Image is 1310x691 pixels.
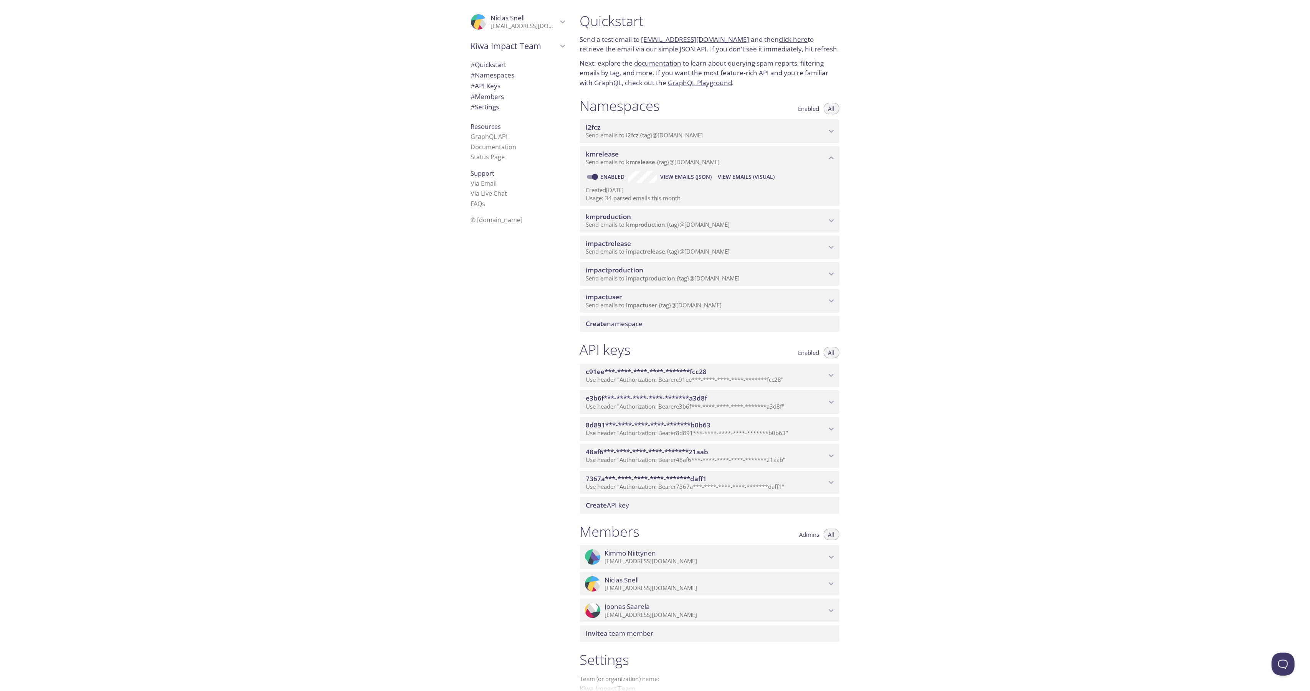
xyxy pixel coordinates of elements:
[626,274,676,282] span: impactproduction
[626,131,639,139] span: l2fcz
[824,103,839,114] button: All
[824,529,839,540] button: All
[580,545,839,569] div: Kimmo Niittynen
[580,209,839,233] div: kmproduction namespace
[465,36,571,56] div: Kiwa Impact Team
[779,35,808,44] a: click here
[471,122,501,131] span: Resources
[586,629,654,638] span: a team member
[471,179,497,188] a: Via Email
[471,81,501,90] span: API Keys
[641,35,750,44] a: [EMAIL_ADDRESS][DOMAIN_NAME]
[580,599,839,622] div: Joonas Saarela
[465,70,571,81] div: Namespaces
[580,497,839,513] div: Create API Key
[586,239,631,248] span: impactrelease
[465,9,571,35] div: Niclas Snell
[795,529,824,540] button: Admins
[580,523,640,540] h1: Members
[626,301,657,309] span: impactuser
[491,22,558,30] p: [EMAIL_ADDRESS][DOMAIN_NAME]
[668,78,732,87] a: GraphQL Playground
[605,611,826,619] p: [EMAIL_ADDRESS][DOMAIN_NAME]
[586,274,740,282] span: Send emails to . {tag} @[DOMAIN_NAME]
[586,501,629,510] span: API key
[471,102,499,111] span: Settings
[586,186,833,194] p: Created [DATE]
[471,189,507,198] a: Via Live Chat
[580,262,839,286] div: impactproduction namespace
[471,71,475,79] span: #
[580,12,839,30] h1: Quickstart
[626,221,666,228] span: kmproduction
[471,41,558,51] span: Kiwa Impact Team
[580,97,660,114] h1: Namespaces
[471,153,505,161] a: Status Page
[586,123,601,132] span: l2fcz
[580,625,839,642] div: Invite a team member
[471,169,495,178] span: Support
[580,572,839,596] div: Niclas Snell
[580,316,839,332] div: Create namespace
[586,212,631,221] span: kmproduction
[580,651,839,668] h1: Settings
[471,132,508,141] a: GraphQL API
[580,341,631,358] h1: API keys
[634,59,682,68] a: documentation
[586,319,643,328] span: namespace
[471,60,475,69] span: #
[580,35,839,54] p: Send a test email to and then to retrieve the email via our simple JSON API. If you don't see it ...
[471,200,486,208] a: FAQ
[580,289,839,313] div: impactuser namespace
[657,171,715,183] button: View Emails (JSON)
[465,59,571,70] div: Quickstart
[580,146,839,170] div: kmrelease namespace
[471,81,475,90] span: #
[491,13,525,22] span: Niclas Snell
[1272,653,1295,676] iframe: Help Scout Beacon - Open
[471,60,507,69] span: Quickstart
[586,131,703,139] span: Send emails to . {tag} @[DOMAIN_NAME]
[465,102,571,112] div: Team Settings
[586,629,604,638] span: Invite
[471,102,475,111] span: #
[586,247,730,255] span: Send emails to . {tag} @[DOMAIN_NAME]
[586,158,720,166] span: Send emails to . {tag} @[DOMAIN_NAME]
[605,557,826,565] p: [EMAIL_ADDRESS][DOMAIN_NAME]
[626,247,666,255] span: impactrelease
[605,602,650,611] span: Joonas Saarela
[465,81,571,91] div: API Keys
[605,576,639,584] span: Niclas Snell
[586,319,607,328] span: Create
[471,143,517,151] a: Documentation
[600,173,628,180] a: Enabled
[580,58,839,88] p: Next: explore the to learn about querying spam reports, filtering emails by tag, and more. If you...
[471,92,475,101] span: #
[586,301,722,309] span: Send emails to . {tag} @[DOMAIN_NAME]
[482,200,486,208] span: s
[586,194,833,202] p: Usage: 34 parsed emails this month
[586,501,607,510] span: Create
[580,236,839,259] div: impactrelease namespace
[586,221,730,228] span: Send emails to . {tag} @[DOMAIN_NAME]
[794,347,824,358] button: Enabled
[580,119,839,143] div: l2fcz namespace
[465,91,571,102] div: Members
[586,150,619,158] span: kmrelease
[471,92,504,101] span: Members
[626,158,656,166] span: kmrelease
[580,676,660,682] label: Team (or organization) name:
[471,216,523,224] span: © [DOMAIN_NAME]
[715,171,778,183] button: View Emails (Visual)
[605,549,656,557] span: Kimmo Niittynen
